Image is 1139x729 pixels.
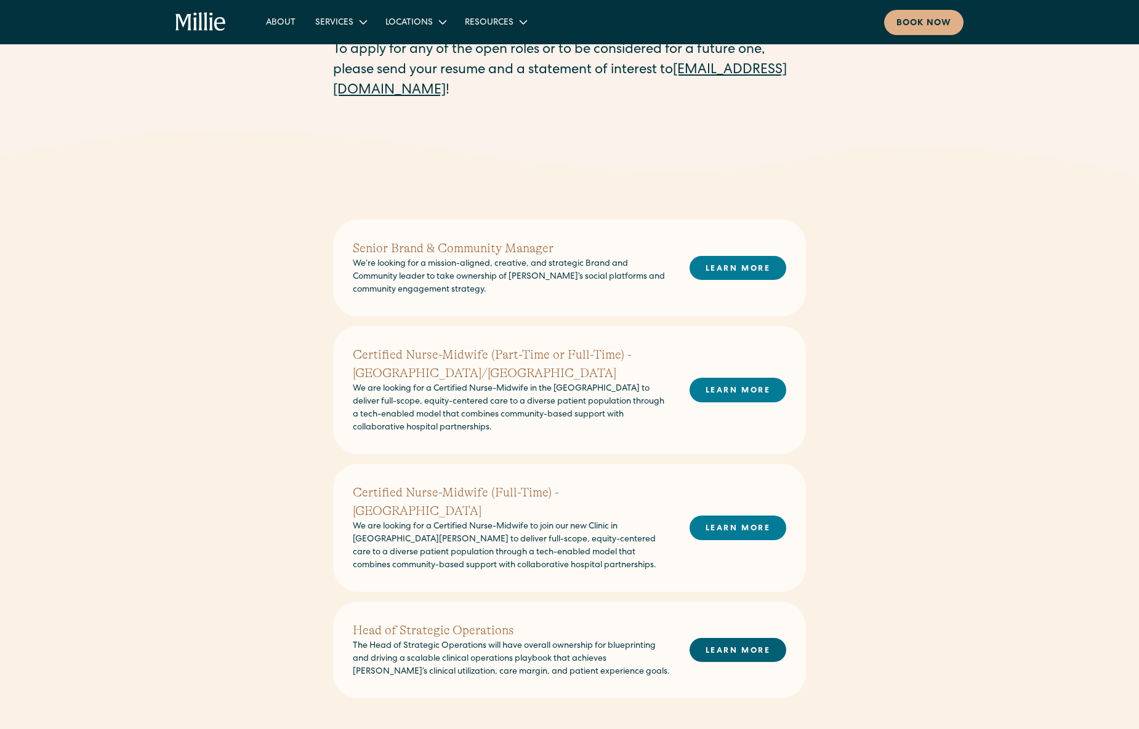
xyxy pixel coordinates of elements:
[353,239,670,258] h2: Senior Brand & Community Manager
[353,346,670,383] h2: Certified Nurse-Midwife (Part-Time or Full-Time) - [GEOGRAPHIC_DATA]/[GEOGRAPHIC_DATA]
[465,17,513,30] div: Resources
[353,258,670,297] p: We’re looking for a mission-aligned, creative, and strategic Brand and Community leader to take o...
[256,12,305,32] a: About
[690,516,786,540] a: LEARN MORE
[884,10,964,35] a: Book now
[353,640,670,679] p: The Head of Strategic Operations will have overall ownership for blueprinting and driving a scala...
[385,17,433,30] div: Locations
[690,256,786,280] a: LEARN MORE
[690,378,786,402] a: LEARN MORE
[175,12,227,32] a: home
[305,12,376,32] div: Services
[353,383,670,434] p: We are looking for a Certified Nurse-Midwife in the [GEOGRAPHIC_DATA] to deliver full-scope, equi...
[896,17,951,30] div: Book now
[315,17,353,30] div: Services
[376,12,455,32] div: Locations
[690,638,786,662] a: LEARN MORE
[455,12,536,32] div: Resources
[353,520,670,572] p: We are looking for a Certified Nurse-Midwife to join our new Clinic in [GEOGRAPHIC_DATA][PERSON_N...
[353,621,670,640] h2: Head of Strategic Operations
[353,484,670,520] h2: Certified Nurse-Midwife (Full-Time) - [GEOGRAPHIC_DATA]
